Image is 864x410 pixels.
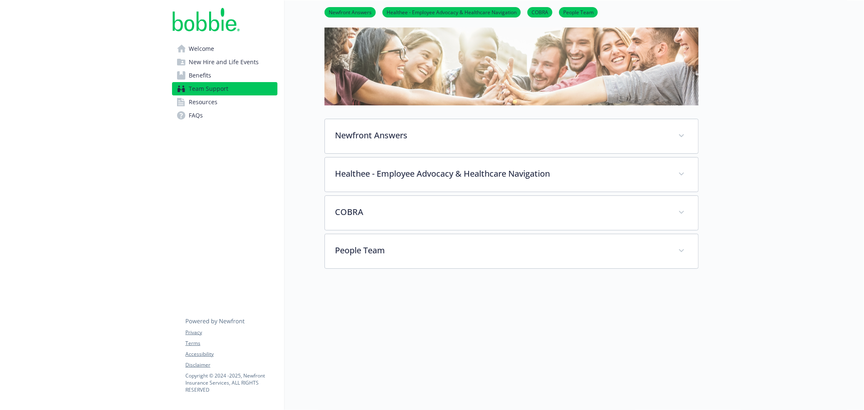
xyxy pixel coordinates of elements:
[527,8,552,16] a: COBRA
[325,234,698,268] div: People Team
[172,55,277,69] a: New Hire and Life Events
[185,361,277,369] a: Disclaimer
[189,82,228,95] span: Team Support
[325,27,699,105] img: team support page banner
[325,8,376,16] a: Newfront Answers
[189,95,217,109] span: Resources
[335,206,668,218] p: COBRA
[335,129,668,142] p: Newfront Answers
[382,8,521,16] a: Healthee - Employee Advocacy & Healthcare Navigation
[172,109,277,122] a: FAQs
[559,8,598,16] a: People Team
[189,69,211,82] span: Benefits
[185,372,277,393] p: Copyright © 2024 - 2025 , Newfront Insurance Services, ALL RIGHTS RESERVED
[189,42,214,55] span: Welcome
[335,167,668,180] p: Healthee - Employee Advocacy & Healthcare Navigation
[185,340,277,347] a: Terms
[335,244,668,257] p: People Team
[185,329,277,336] a: Privacy
[325,157,698,192] div: Healthee - Employee Advocacy & Healthcare Navigation
[189,109,203,122] span: FAQs
[325,119,698,153] div: Newfront Answers
[325,196,698,230] div: COBRA
[185,350,277,358] a: Accessibility
[172,69,277,82] a: Benefits
[172,95,277,109] a: Resources
[172,82,277,95] a: Team Support
[172,42,277,55] a: Welcome
[189,55,259,69] span: New Hire and Life Events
